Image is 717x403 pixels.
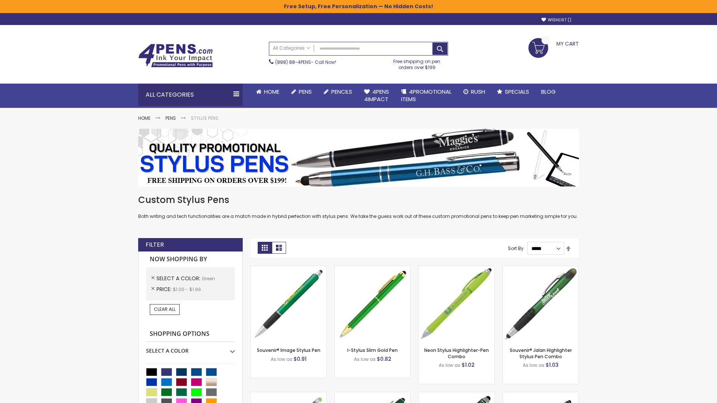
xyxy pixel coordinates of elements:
[457,84,491,100] a: Rush
[258,242,272,254] strong: Grid
[264,88,279,96] span: Home
[377,355,391,363] span: $0.82
[364,88,389,103] span: 4Pens 4impact
[503,392,578,398] a: Colter Stylus Twist Metal Pen-Green
[508,245,524,252] label: Sort By
[335,392,410,398] a: Custom Soft Touch® Metal Pens with Stylus-Green
[354,356,376,362] span: As low as
[138,194,579,206] h1: Custom Stylus Pens
[273,45,310,51] span: All Categories
[395,84,457,108] a: 4PROMOTIONALITEMS
[424,347,489,359] a: Neon Stylus Highlighter-Pen Combo
[546,361,559,369] span: $1.03
[165,115,176,121] a: Pens
[318,84,358,100] a: Pencils
[299,88,312,96] span: Pens
[173,286,201,293] span: $1.00 - $1.99
[269,42,314,54] a: All Categories
[146,252,235,267] strong: Now Shopping by
[202,275,215,282] span: Green
[419,266,494,342] img: Neon Stylus Highlighter-Pen Combo-Green
[386,56,448,71] div: Free shipping on pen orders over $199
[541,17,571,23] a: Wishlist
[419,266,494,272] a: Neon Stylus Highlighter-Pen Combo-Green
[146,241,164,249] strong: Filter
[250,84,285,100] a: Home
[156,285,173,293] span: Price
[401,88,451,103] span: 4PROMOTIONAL ITEMS
[251,266,326,342] img: Souvenir® Image Stylus Pen-Green
[146,326,235,342] strong: Shopping Options
[541,88,556,96] span: Blog
[251,266,326,272] a: Souvenir® Image Stylus Pen-Green
[150,304,180,315] a: Clear All
[294,355,307,363] span: $0.91
[251,392,326,398] a: Islander Softy Gel with Stylus - ColorJet Imprint-Green
[535,84,562,100] a: Blog
[331,88,352,96] span: Pencils
[491,84,535,100] a: Specials
[191,115,218,121] strong: Stylus Pens
[335,266,410,272] a: I-Stylus Slim Gold-Green
[335,266,410,342] img: I-Stylus Slim Gold-Green
[471,88,485,96] span: Rush
[271,356,292,362] span: As low as
[275,59,311,65] a: (888) 88-4PENS
[138,44,213,68] img: 4Pens Custom Pens and Promotional Products
[419,392,494,398] a: Kyra Pen with Stylus and Flashlight-Green
[503,266,578,272] a: Souvenir® Jalan Highlighter Stylus Pen Combo-Green
[347,347,398,353] a: I-Stylus Slim Gold Pen
[146,342,235,354] div: Select A Color
[358,84,395,108] a: 4Pens4impact
[275,59,336,65] span: - Call Now!
[257,347,320,353] a: Souvenir® Image Stylus Pen
[510,347,572,359] a: Souvenir® Jalan Highlighter Stylus Pen Combo
[138,115,150,121] a: Home
[439,362,460,368] span: As low as
[462,361,475,369] span: $1.02
[138,194,579,220] div: Both writing and tech functionalities are a match made in hybrid perfection with stylus pens. We ...
[138,84,243,106] div: All Categories
[156,275,202,282] span: Select A Color
[285,84,318,100] a: Pens
[523,362,544,368] span: As low as
[138,129,579,187] img: Stylus Pens
[505,88,529,96] span: Specials
[154,306,176,312] span: Clear All
[503,266,578,342] img: Souvenir® Jalan Highlighter Stylus Pen Combo-Green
